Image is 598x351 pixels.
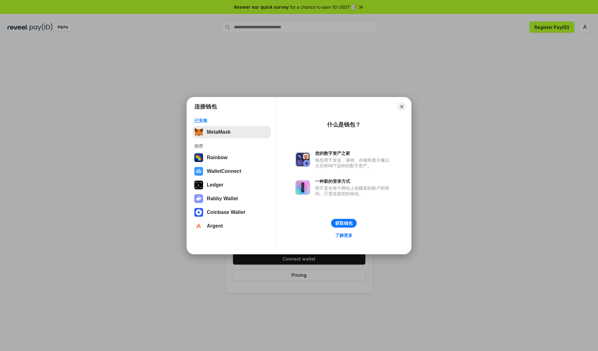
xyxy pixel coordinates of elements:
[192,179,271,191] button: Ledger
[315,150,392,156] div: 您的数字资产之家
[335,220,353,226] div: 获取钱包
[194,208,203,217] img: svg+xml,%3Csvg%20width%3D%2228%22%20height%3D%2228%22%20viewBox%3D%220%200%2028%2028%22%20fill%3D...
[295,152,310,167] img: svg+xml,%3Csvg%20xmlns%3D%22http%3A%2F%2Fwww.w3.org%2F2000%2Fsvg%22%20fill%3D%22none%22%20viewBox...
[315,178,392,184] div: 一种新的登录方式
[194,222,203,230] img: svg+xml,%3Csvg%20width%3D%2228%22%20height%3D%2228%22%20viewBox%3D%220%200%2028%2028%22%20fill%3D...
[194,181,203,189] img: svg+xml,%3Csvg%20xmlns%3D%22http%3A%2F%2Fwww.w3.org%2F2000%2Fsvg%22%20width%3D%2228%22%20height%3...
[315,185,392,196] div: 而不是在每个网站上创建新的账户和密码，只需连接您的钱包。
[194,167,203,176] img: svg+xml,%3Csvg%20width%3D%2228%22%20height%3D%2228%22%20viewBox%3D%220%200%2028%2028%22%20fill%3D...
[207,196,238,201] div: Rabby Wallet
[331,231,356,239] a: 了解更多
[194,194,203,203] img: svg+xml,%3Csvg%20xmlns%3D%22http%3A%2F%2Fwww.w3.org%2F2000%2Fsvg%22%20fill%3D%22none%22%20viewBox...
[194,143,269,149] div: 推荐
[194,128,203,136] img: svg+xml,%3Csvg%20fill%3D%22none%22%20height%3D%2233%22%20viewBox%3D%220%200%2035%2033%22%20width%...
[397,102,406,111] button: Close
[331,219,357,228] button: 获取钱包
[192,220,271,232] button: Argent
[207,210,245,215] div: Coinbase Wallet
[192,192,271,205] button: Rabby Wallet
[207,223,223,229] div: Argent
[207,155,228,160] div: Rainbow
[335,233,353,238] div: 了解更多
[315,157,392,169] div: 钱包用于发送、接收、存储和显示像以太坊和NFT这样的数字资产。
[192,165,271,178] button: WalletConnect
[192,206,271,219] button: Coinbase Wallet
[207,169,241,174] div: WalletConnect
[207,182,223,188] div: Ledger
[192,151,271,164] button: Rainbow
[295,180,310,195] img: svg+xml,%3Csvg%20xmlns%3D%22http%3A%2F%2Fwww.w3.org%2F2000%2Fsvg%22%20fill%3D%22none%22%20viewBox...
[194,118,269,123] div: 已安装
[194,153,203,162] img: svg+xml,%3Csvg%20width%3D%22120%22%20height%3D%22120%22%20viewBox%3D%220%200%20120%20120%22%20fil...
[207,129,230,135] div: MetaMask
[192,126,271,138] button: MetaMask
[327,121,361,128] div: 什么是钱包？
[194,103,217,110] h1: 连接钱包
